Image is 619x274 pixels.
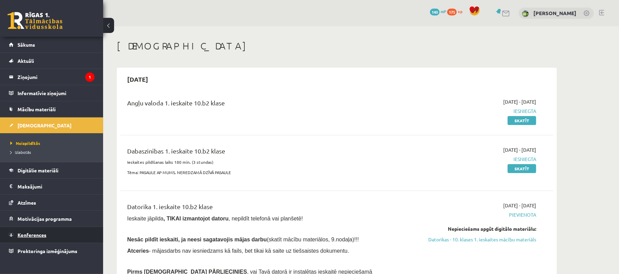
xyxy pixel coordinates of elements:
a: Motivācijas programma [9,211,95,227]
a: [PERSON_NAME] [533,10,576,16]
a: Digitālie materiāli [9,162,95,178]
a: Aktuāli [9,53,95,69]
span: Izlabotās [10,149,31,155]
p: Tēma: PASAULE AP MUMS. NEREDZAMĀ DZĪVĀ PASAULE [127,169,396,175]
span: Aktuāli [18,58,34,64]
span: Konferences [18,232,46,238]
legend: Ziņojumi [18,69,95,85]
span: Iesniegta [407,107,536,115]
a: 140 mP [430,9,446,14]
a: Atzīmes [9,195,95,210]
a: Proktoringa izmēģinājums [9,243,95,259]
span: Pievienota [407,211,536,218]
a: 175 xp [447,9,466,14]
span: 175 [447,9,457,15]
span: mP [441,9,446,14]
span: Atzīmes [18,199,36,206]
a: Sākums [9,37,95,53]
div: Angļu valoda 1. ieskaite 10.b2 klase [127,98,396,111]
div: Datorika 1. ieskaite 10.b2 klase [127,202,396,215]
span: Ieskaite jāpilda , nepildīt telefonā vai planšetē! [127,216,303,221]
i: 1 [85,72,95,82]
a: [DEMOGRAPHIC_DATA] [9,117,95,133]
span: 140 [430,9,440,15]
span: Sākums [18,42,35,48]
div: Nepieciešams apgūt digitālo materiālu: [407,225,536,232]
b: Atceries [127,248,149,254]
a: Datorikas - 10. klases 1. ieskaites mācību materiāls [407,236,536,243]
span: [DATE] - [DATE] [503,202,536,209]
a: Izlabotās [10,149,96,155]
span: Neizpildītās [10,140,40,146]
span: xp [458,9,462,14]
a: Rīgas 1. Tālmācības vidusskola [8,12,63,29]
a: Mācību materiāli [9,101,95,117]
span: Nesāc pildīt ieskaiti, ja neesi sagatavojis mājas darbu [127,237,267,242]
span: (skatīt mācību materiālos, 9.nodaļa)!!! [267,237,359,242]
b: , TIKAI izmantojot datoru [164,216,229,221]
span: Proktoringa izmēģinājums [18,248,77,254]
span: [DATE] - [DATE] [503,98,536,105]
span: Mācību materiāli [18,106,56,112]
a: Konferences [9,227,95,243]
a: Ziņojumi1 [9,69,95,85]
h1: [DEMOGRAPHIC_DATA] [117,40,557,52]
span: [DEMOGRAPHIC_DATA] [18,122,71,128]
a: Maksājumi [9,179,95,194]
div: Dabaszinības 1. ieskaite 10.b2 klase [127,146,396,159]
span: - mājasdarbs nav iesniedzams kā fails, bet tikai kā saite uz tiešsaistes dokumentu. [127,248,349,254]
a: Neizpildītās [10,140,96,146]
a: Skatīt [508,116,536,125]
legend: Informatīvie ziņojumi [18,85,95,101]
span: [DATE] - [DATE] [503,146,536,153]
span: Digitālie materiāli [18,167,58,173]
a: Informatīvie ziņojumi [9,85,95,101]
h2: [DATE] [120,71,155,87]
img: Aleksandrs Rjabovs [522,10,529,17]
p: Ieskaites pildīšanas laiks 180 min. (3 stundas) [127,159,396,165]
span: Iesniegta [407,156,536,163]
span: Motivācijas programma [18,216,72,222]
a: Skatīt [508,164,536,173]
legend: Maksājumi [18,179,95,194]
